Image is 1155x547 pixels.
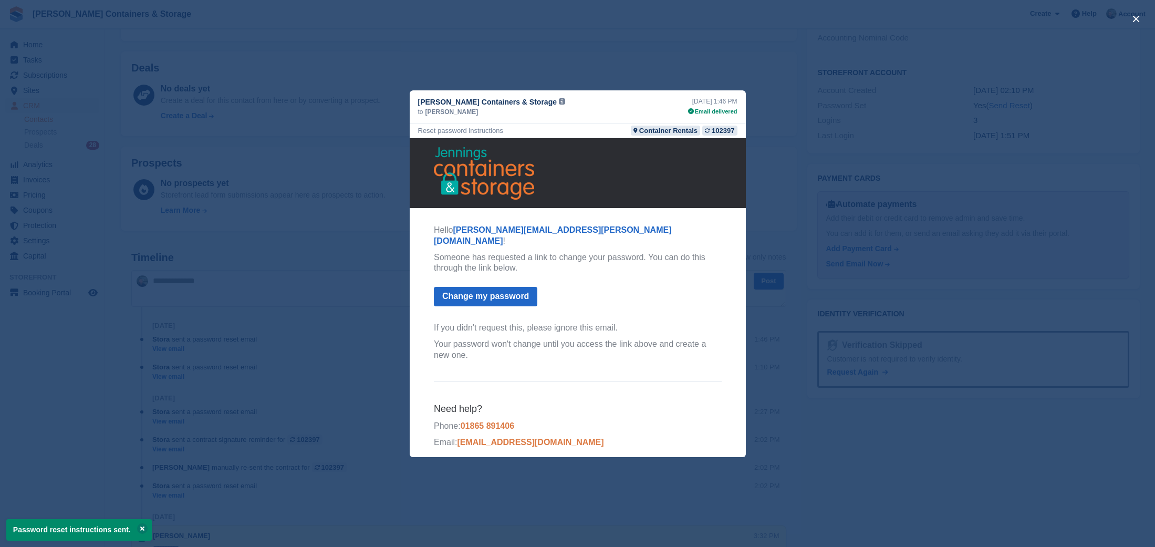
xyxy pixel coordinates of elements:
p: If you didn't request this, please ignore this email. [24,184,312,195]
p: Password reset instructions sent. [6,519,152,541]
span: to [418,107,423,117]
button: close [1128,11,1144,27]
p: Phone: [24,283,312,294]
img: Jennings Containers & Storage Logo [24,9,124,61]
a: Container Rentals [631,126,700,136]
div: [DATE] 1:46 PM [688,97,737,106]
p: Someone has requested a link to change your password. You can do this through the link below. [24,114,312,136]
div: Container Rentals [639,126,698,136]
span: [PERSON_NAME] Containers & Storage [418,97,557,107]
a: 102397 [702,126,737,136]
a: [EMAIL_ADDRESS][DOMAIN_NAME] [47,300,194,308]
div: Email delivered [688,107,737,116]
a: Change my password [24,149,128,168]
p: Your password won't change until you access the link above and create a new one. [24,201,312,223]
a: 01865 891406 [51,283,105,292]
div: Reset password instructions [418,126,504,136]
span: [PERSON_NAME] [425,107,478,117]
p: Hello ! [24,87,312,109]
div: 102397 [712,126,734,136]
p: Email: [24,299,312,310]
img: icon-info-grey-7440780725fd019a000dd9b08b2336e03edf1995a4989e88bcd33f0948082b44.svg [559,98,565,105]
h6: Need help? [24,265,312,277]
a: [PERSON_NAME][EMAIL_ADDRESS][PERSON_NAME][DOMAIN_NAME] [24,87,262,107]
